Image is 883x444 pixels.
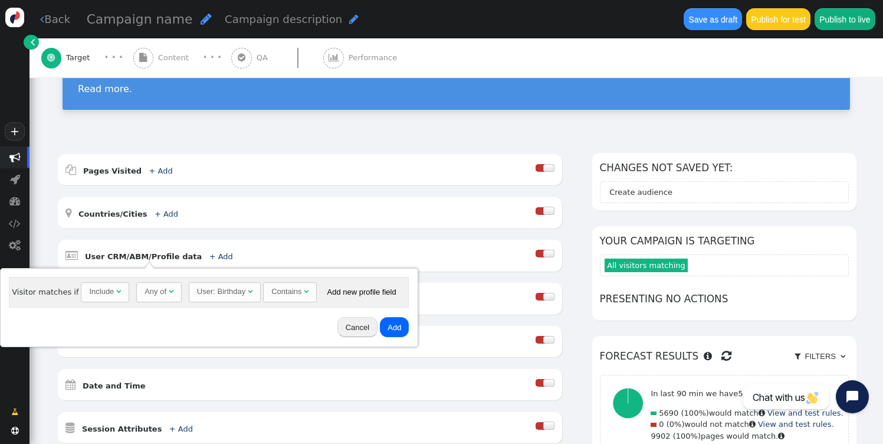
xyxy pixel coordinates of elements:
span:  [304,288,308,295]
span:  [11,427,19,435]
a:  QA [231,38,323,77]
span: All visitors matching [605,259,687,272]
span:  [65,250,78,261]
span:  [9,240,21,251]
span: (0%) [667,420,685,429]
span:  [31,36,35,48]
div: · · · [104,50,123,65]
span: 9902 [651,432,670,440]
h6: Presenting no actions [600,292,849,306]
span: Campaign name [87,12,193,27]
a: + Add [155,210,178,218]
span:  [349,14,359,25]
span: (100%) [673,432,701,440]
a:  Session Attributes + Add [65,425,211,433]
span: Content [158,52,193,64]
a:  Content · · · [133,38,232,77]
span: Performance [349,52,402,64]
a: + Add [209,252,233,261]
span: QA [257,52,273,64]
div: Include [89,286,114,298]
span:  [65,164,76,175]
span:  [238,53,245,62]
span:  [65,207,71,218]
span:  [721,347,731,365]
span:  [778,432,784,440]
div: Visitor matches if [9,277,409,307]
span:  [11,406,18,418]
button: Save as draft [684,8,742,30]
a:  Performance [323,38,422,77]
a: + Add [149,166,172,175]
h6: Forecast results [600,344,849,370]
span:  [40,14,44,25]
span:  [248,288,252,295]
span:  [704,351,712,361]
div: · · · [203,50,221,65]
a: Read more. [78,83,132,94]
b: Pages Visited [83,166,142,175]
b: Countries/Cities [78,210,147,218]
button: Add [380,317,409,337]
a:  Filters  [791,347,849,366]
button: Add new profile field [320,282,404,302]
div: Any of [145,286,166,298]
div: Contains [271,286,301,298]
span:  [65,422,75,433]
a:  Date and Time [65,381,163,390]
span: Campaign description [225,13,342,25]
button: Cancel [337,317,378,337]
span:  [9,218,21,229]
span: Filters [803,352,838,361]
div: User: Birthday [197,286,245,298]
a: View and test rules. [767,409,843,417]
span:  [201,12,212,25]
a: Back [40,11,70,27]
span:  [65,379,76,390]
h6: Your campaign is targeting [600,234,849,249]
span:  [841,352,845,360]
span: 5690 [738,389,757,398]
img: logo-icon.svg [5,8,25,27]
a: + Add [169,425,193,433]
a:  Pages Visited + Add [65,166,191,175]
p: In last 90 min we have sessions. [651,388,843,400]
b: User CRM/ABM/Profile data [85,252,202,261]
span: 5690 [659,409,678,417]
h6: Changes not saved yet: [600,161,849,175]
b: Session Attributes [82,425,162,433]
b: Date and Time [83,381,146,390]
span:  [47,53,55,62]
span:  [10,174,20,185]
span: Target [66,52,94,64]
a:  Target · · · [41,38,133,77]
span: (100%) [681,409,709,417]
a:  Countries/Cities + Add [65,210,196,218]
div: Create audience [609,187,672,198]
span:  [9,152,21,163]
a:  [24,35,38,50]
span:  [169,288,173,295]
button: Publish to live [815,8,875,30]
button: Publish for test [746,8,810,30]
a: View and test rules. [758,420,834,429]
span: 0 [659,420,664,429]
a:  [4,402,26,422]
span:  [749,420,756,428]
span:  [139,53,147,62]
a:  User CRM/ABM/Profile data + Add [65,252,251,261]
span:  [9,195,21,207]
a: + [5,122,25,141]
span:  [116,288,121,295]
span:  [329,53,339,62]
span:  [759,409,765,417]
span:  [795,352,800,360]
